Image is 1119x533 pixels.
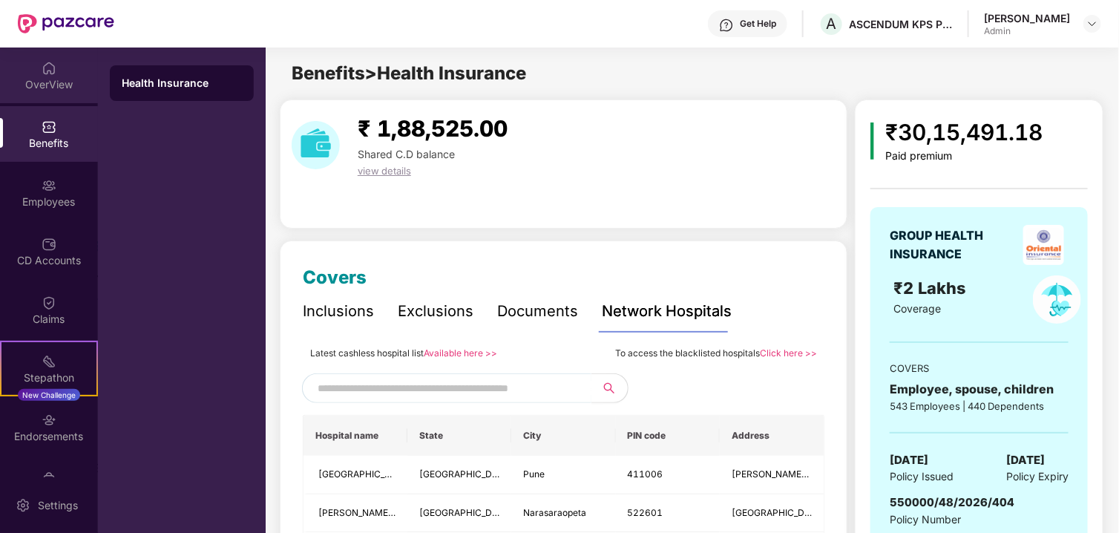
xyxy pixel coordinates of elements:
img: icon [870,122,874,160]
img: svg+xml;base64,PHN2ZyBpZD0iQ0RfQWNjb3VudHMiIGRhdGEtbmFtZT0iQ0QgQWNjb3VudHMiIHhtbG5zPSJodHRwOi8vd3... [42,237,56,252]
span: Policy Number [890,513,961,526]
span: Hospital name [315,430,396,442]
img: svg+xml;base64,PHN2ZyBpZD0iTXlfT3JkZXJzIiBkYXRhLW5hbWU9Ik15IE9yZGVycyIgeG1sbnM9Imh0dHA6Ly93d3cudz... [42,471,56,486]
span: Latest cashless hospital list [310,347,424,359]
td: Andhra Pradesh [407,494,511,533]
span: Shared C.D balance [358,148,455,160]
div: Health Insurance [122,76,242,91]
div: Network Hospitals [602,300,732,323]
div: Exclusions [398,300,473,323]
span: [GEOGRAPHIC_DATA] [318,468,411,480]
span: Covers [303,266,367,288]
button: search [591,373,629,403]
img: svg+xml;base64,PHN2ZyBpZD0iQmVuZWZpdHMiIHhtbG5zPSJodHRwOi8vd3d3LnczLm9yZy8yMDAwL3N2ZyIgd2lkdGg9Ij... [42,120,56,134]
span: [GEOGRAPHIC_DATA] [419,468,512,480]
span: Coverage [894,302,942,315]
div: COVERS [890,361,1069,376]
img: insurerLogo [1023,225,1063,265]
span: search [591,382,628,394]
span: [DATE] [1006,451,1045,469]
td: Siddharth Mension, Pune Nagar Road, Opp Agakhan Palace [720,456,824,494]
td: SRI SRINIVASA MOTHER AND CHILD HOSPITAL [303,494,407,533]
td: Maharashtra [407,456,511,494]
img: download [292,121,340,169]
img: svg+xml;base64,PHN2ZyBpZD0iSGVscC0zMngzMiIgeG1sbnM9Imh0dHA6Ly93d3cudzMub3JnLzIwMDAvc3ZnIiB3aWR0aD... [719,18,734,33]
div: ₹30,15,491.18 [886,115,1043,150]
span: To access the blacklisted hospitals [615,347,760,359]
span: Pune [523,468,545,480]
a: Available here >> [424,347,497,359]
div: ASCENDUM KPS PRIVATE LIMITED [849,17,953,31]
span: Policy Expiry [1006,468,1069,485]
div: [PERSON_NAME] [984,11,1070,25]
div: Inclusions [303,300,374,323]
div: Admin [984,25,1070,37]
img: svg+xml;base64,PHN2ZyBpZD0iRHJvcGRvd24tMzJ4MzIiIHhtbG5zPSJodHRwOi8vd3d3LnczLm9yZy8yMDAwL3N2ZyIgd2... [1086,18,1098,30]
span: [DATE] [890,451,928,469]
th: Hospital name [303,416,407,456]
span: [PERSON_NAME], [GEOGRAPHIC_DATA], [GEOGRAPHIC_DATA] [732,468,1000,480]
span: Benefits > Health Insurance [292,62,526,84]
span: Narasaraopeta [523,507,586,518]
img: New Pazcare Logo [18,14,114,33]
td: Pune [511,456,615,494]
th: Address [720,416,824,456]
th: City [511,416,615,456]
span: [GEOGRAPHIC_DATA] [732,507,824,518]
div: GROUP HEALTH INSURANCE [890,226,1019,264]
span: [PERSON_NAME] MOTHER AND CHILD HOSPITAL [318,507,530,518]
td: Narasaraopeta [511,494,615,533]
span: 411006 [628,468,663,480]
th: State [407,416,511,456]
div: Settings [33,498,82,513]
span: ₹2 Lakhs [894,278,971,298]
img: svg+xml;base64,PHN2ZyBpZD0iU2V0dGluZy0yMHgyMCIgeG1sbnM9Imh0dHA6Ly93d3cudzMub3JnLzIwMDAvc3ZnIiB3aW... [16,498,30,513]
span: 522601 [628,507,663,518]
div: Stepathon [1,370,96,385]
td: Palnadu Road, Beside Municiple Library [720,494,824,533]
div: Paid premium [886,150,1043,163]
img: svg+xml;base64,PHN2ZyBpZD0iRW1wbG95ZWVzIiB4bWxucz0iaHR0cDovL3d3dy53My5vcmcvMjAwMC9zdmciIHdpZHRoPS... [42,178,56,193]
div: Employee, spouse, children [890,380,1069,399]
img: svg+xml;base64,PHN2ZyBpZD0iRW5kb3JzZW1lbnRzIiB4bWxucz0iaHR0cDovL3d3dy53My5vcmcvMjAwMC9zdmciIHdpZH... [42,413,56,428]
div: 543 Employees | 440 Dependents [890,399,1069,413]
div: Documents [497,300,578,323]
span: 550000/48/2026/404 [890,495,1014,509]
span: Address [732,430,812,442]
td: SHREE HOSPITAL [303,456,407,494]
div: Get Help [740,18,776,30]
img: svg+xml;base64,PHN2ZyBpZD0iQ2xhaW0iIHhtbG5zPSJodHRwOi8vd3d3LnczLm9yZy8yMDAwL3N2ZyIgd2lkdGg9IjIwIi... [42,295,56,310]
img: policyIcon [1033,275,1081,324]
span: Policy Issued [890,468,954,485]
span: [GEOGRAPHIC_DATA] [419,507,512,518]
div: New Challenge [18,389,80,401]
img: svg+xml;base64,PHN2ZyB4bWxucz0iaHR0cDovL3d3dy53My5vcmcvMjAwMC9zdmciIHdpZHRoPSIyMSIgaGVpZ2h0PSIyMC... [42,354,56,369]
th: PIN code [616,416,720,456]
span: ₹ 1,88,525.00 [358,115,508,142]
a: Click here >> [760,347,817,359]
img: svg+xml;base64,PHN2ZyBpZD0iSG9tZSIgeG1sbnM9Imh0dHA6Ly93d3cudzMub3JnLzIwMDAvc3ZnIiB3aWR0aD0iMjAiIG... [42,61,56,76]
span: A [827,15,837,33]
span: view details [358,165,411,177]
